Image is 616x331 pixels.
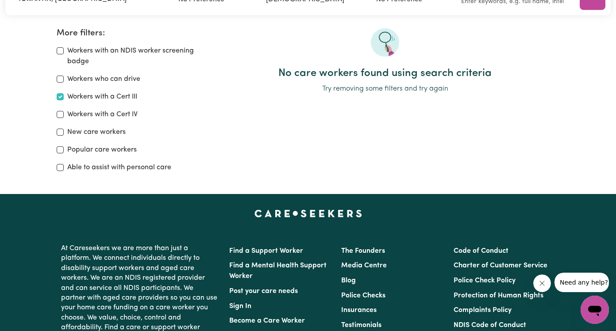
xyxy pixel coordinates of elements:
a: The Founders [341,247,385,255]
label: Workers who can drive [67,74,140,84]
iframe: Message from company [554,273,609,292]
a: NDIS Code of Conduct [454,322,526,329]
a: Charter of Customer Service [454,262,547,269]
a: Police Check Policy [454,277,516,284]
h2: No care workers found using search criteria [211,67,559,80]
a: Media Centre [341,262,387,269]
label: Popular care workers [67,145,137,155]
label: Workers with a Cert IV [67,109,138,120]
a: Careseekers home page [254,210,362,217]
a: Police Checks [341,292,385,299]
a: Protection of Human Rights [454,292,543,299]
a: Insurances [341,307,377,314]
h2: More filters: [57,28,200,38]
label: Workers with an NDIS worker screening badge [67,46,200,67]
label: New care workers [67,127,126,137]
iframe: Close message [533,274,551,292]
iframe: Button to launch messaging window [581,296,609,324]
p: Try removing some filters and try again [211,84,559,94]
a: Sign In [229,303,251,310]
label: Able to assist with personal care [67,162,171,173]
a: Post your care needs [229,288,298,295]
a: Blog [341,277,356,284]
a: Complaints Policy [454,307,512,314]
a: Become a Care Worker [229,317,305,324]
a: Code of Conduct [454,247,508,255]
a: Find a Support Worker [229,247,303,255]
a: Find a Mental Health Support Worker [229,262,327,280]
label: Workers with a Cert III [67,91,137,102]
a: Testimonials [341,322,381,329]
